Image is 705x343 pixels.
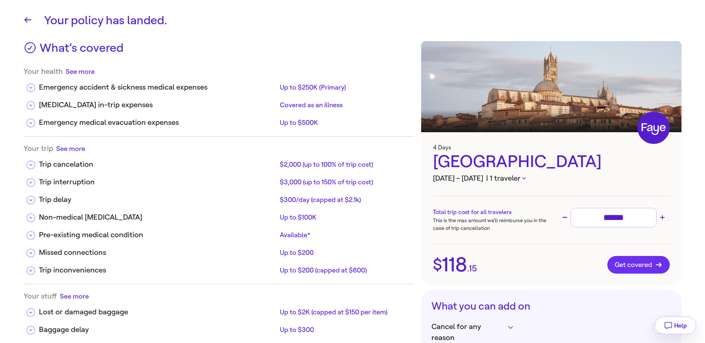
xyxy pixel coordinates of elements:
[280,325,408,334] div: Up to $300
[23,144,414,153] div: Your trip
[655,317,696,334] button: Help
[433,208,551,217] h3: Total trip cost for all travelers
[39,100,277,111] div: [MEDICAL_DATA] in-trip expenses
[280,266,408,275] div: Up to $200 (capped at $600)
[280,178,408,187] div: $3,000 (up to 150% of trip cost)
[23,206,414,224] div: Non-medical [MEDICAL_DATA]Up to $100K
[39,212,277,223] div: Non-medical [MEDICAL_DATA]
[607,256,670,274] button: Get covered
[574,211,653,224] input: Trip cost
[280,248,408,257] div: Up to $200
[433,151,670,173] div: [GEOGRAPHIC_DATA]
[486,173,526,184] button: | 1 traveler
[39,117,277,128] div: Emergency medical evacuation expenses
[40,41,123,59] h3: What’s covered
[44,12,681,29] h1: Your policy has landed.
[280,118,408,127] div: Up to $500K
[433,257,442,272] span: $
[23,76,414,94] div: Emergency accident & sickness medical expensesUp to $250K (Primary)
[280,83,408,92] div: Up to $250K (Primary)
[39,82,277,93] div: Emergency accident & sickness medical expenses
[39,230,277,241] div: Pre-existing medical condition
[280,101,408,109] div: Covered as an illness
[39,194,277,205] div: Trip delay
[39,159,277,170] div: Trip cancelation
[674,322,687,329] span: Help
[23,301,414,318] div: Lost or damaged baggageUp to $2K (capped at $150 per item)
[431,300,671,313] h3: What you can add on
[39,247,277,258] div: Missed connections
[23,241,414,259] div: Missed connectionsUp to $200
[433,144,670,151] h3: 4 Days
[653,321,665,334] button: Add Cancel for any reason
[280,195,408,204] div: $300/day (capped at $2.1k)
[280,231,408,239] div: Available*
[23,171,414,188] div: Trip interruption$3,000 (up to 150% of trip cost)
[23,318,414,336] div: Baggage delayUp to $300
[39,324,277,335] div: Baggage delay
[39,177,277,188] div: Trip interruption
[39,265,277,276] div: Trip inconveniences
[66,67,95,76] button: See more
[23,292,414,301] div: Your stuff
[467,264,469,273] span: .
[23,224,414,241] div: Pre-existing medical conditionAvailable*
[280,213,408,222] div: Up to $100K
[433,217,551,232] p: This is the max amount we’ll reimburse you in the case of trip cancellation
[23,111,414,129] div: Emergency medical evacuation expensesUp to $500K
[280,308,408,317] div: Up to $2K (capped at $150 per item)
[60,292,89,301] button: See more
[23,67,414,76] div: Your health
[469,264,477,273] span: 15
[39,307,277,318] div: Lost or damaged baggage
[560,213,569,222] button: Decrease trip cost
[23,259,414,277] div: Trip inconveniencesUp to $200 (capped at $600)
[615,261,662,268] span: Get covered
[56,144,85,153] button: See more
[23,153,414,171] div: Trip cancelation$2,000 (up to 100% of trip cost)
[23,188,414,206] div: Trip delay$300/day (capped at $2.1k)
[23,94,414,111] div: [MEDICAL_DATA] in-trip expensesCovered as an illness
[442,255,467,275] span: 118
[658,213,667,222] button: Increase trip cost
[433,173,670,184] h3: [DATE] – [DATE]
[280,160,408,169] div: $2,000 (up to 100% of trip cost)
